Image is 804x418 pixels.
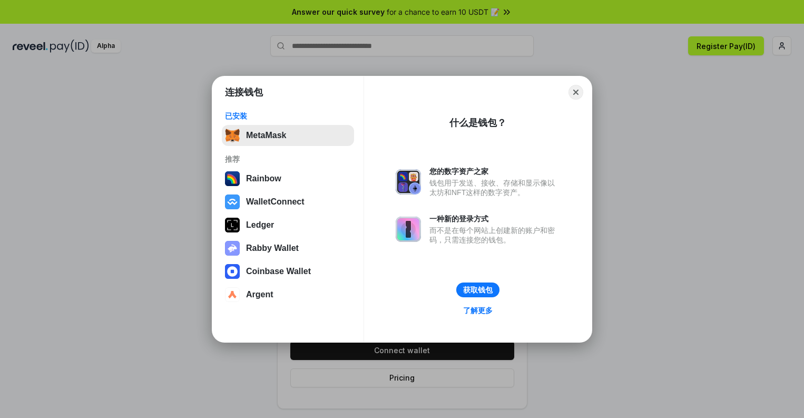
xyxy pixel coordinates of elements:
button: Ledger [222,215,354,236]
div: MetaMask [246,131,286,140]
img: svg+xml,%3Csvg%20xmlns%3D%22http%3A%2F%2Fwww.w3.org%2F2000%2Fsvg%22%20fill%3D%22none%22%20viewBox... [396,169,421,195]
button: WalletConnect [222,191,354,212]
img: svg+xml,%3Csvg%20width%3D%2228%22%20height%3D%2228%22%20viewBox%3D%220%200%2028%2028%22%20fill%3D... [225,264,240,279]
div: Rainbow [246,174,281,183]
div: Coinbase Wallet [246,267,311,276]
button: Close [568,85,583,100]
div: 钱包用于发送、接收、存储和显示像以太坊和NFT这样的数字资产。 [429,178,560,197]
div: 推荐 [225,154,351,164]
div: 而不是在每个网站上创建新的账户和密码，只需连接您的钱包。 [429,226,560,245]
button: Rainbow [222,168,354,189]
div: WalletConnect [246,197,305,207]
div: 您的数字资产之家 [429,167,560,176]
img: svg+xml,%3Csvg%20fill%3D%22none%22%20height%3D%2233%22%20viewBox%3D%220%200%2035%2033%22%20width%... [225,128,240,143]
div: 一种新的登录方式 [429,214,560,223]
img: svg+xml,%3Csvg%20xmlns%3D%22http%3A%2F%2Fwww.w3.org%2F2000%2Fsvg%22%20width%3D%2228%22%20height%3... [225,218,240,232]
img: svg+xml,%3Csvg%20width%3D%2228%22%20height%3D%2228%22%20viewBox%3D%220%200%2028%2028%22%20fill%3D... [225,287,240,302]
img: svg+xml,%3Csvg%20xmlns%3D%22http%3A%2F%2Fwww.w3.org%2F2000%2Fsvg%22%20fill%3D%22none%22%20viewBox... [396,217,421,242]
div: Argent [246,290,273,299]
div: 已安装 [225,111,351,121]
h1: 连接钱包 [225,86,263,99]
button: Argent [222,284,354,305]
img: svg+xml,%3Csvg%20width%3D%2228%22%20height%3D%2228%22%20viewBox%3D%220%200%2028%2028%22%20fill%3D... [225,195,240,209]
a: 了解更多 [457,304,499,317]
div: Ledger [246,220,274,230]
button: 获取钱包 [456,283,499,297]
div: 了解更多 [463,306,493,315]
div: Rabby Wallet [246,244,299,253]
button: Rabby Wallet [222,238,354,259]
button: Coinbase Wallet [222,261,354,282]
img: svg+xml,%3Csvg%20xmlns%3D%22http%3A%2F%2Fwww.w3.org%2F2000%2Fsvg%22%20fill%3D%22none%22%20viewBox... [225,241,240,256]
img: svg+xml,%3Csvg%20width%3D%22120%22%20height%3D%22120%22%20viewBox%3D%220%200%20120%20120%22%20fil... [225,171,240,186]
div: 获取钱包 [463,285,493,295]
button: MetaMask [222,125,354,146]
div: 什么是钱包？ [449,116,506,129]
